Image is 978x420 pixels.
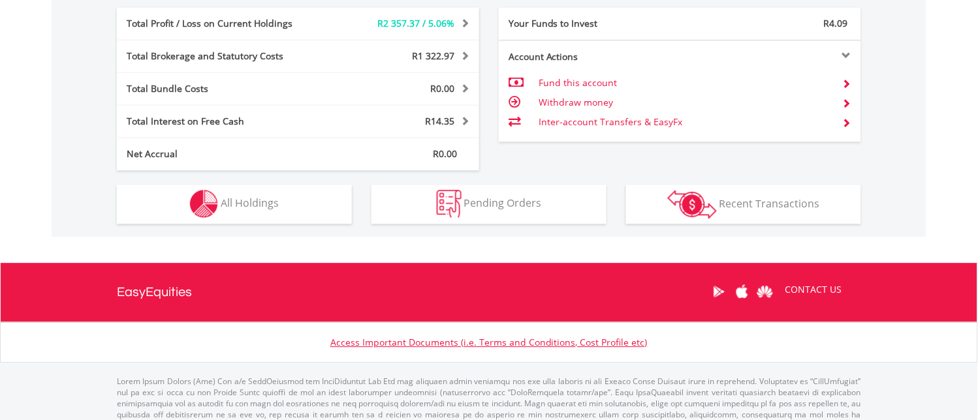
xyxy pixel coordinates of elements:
div: Net Accrual [117,147,328,160]
span: R4.09 [824,17,848,29]
img: pending_instructions-wht.png [437,190,462,218]
span: R0.00 [433,147,457,160]
span: Recent Transactions [719,196,820,210]
span: R2 357.37 / 5.06% [377,17,454,29]
div: Your Funds to Invest [499,17,680,30]
img: transactions-zar-wht.png [668,190,717,218]
a: CONTACT US [776,271,851,308]
button: Recent Transactions [626,185,861,224]
div: Total Profit / Loss on Current Holdings [117,17,328,30]
a: Access Important Documents (i.e. Terms and Conditions, Cost Profile etc) [330,336,648,348]
span: R1 322.97 [412,50,454,62]
span: All Holdings [221,196,279,210]
button: All Holdings [117,185,352,224]
span: Pending Orders [464,196,542,210]
div: Total Interest on Free Cash [117,115,328,128]
img: holdings-wht.png [190,190,218,218]
td: Withdraw money [539,93,832,112]
button: Pending Orders [371,185,607,224]
a: Google Play [708,271,731,312]
div: Total Bundle Costs [117,82,328,95]
a: Huawei [753,271,776,312]
a: EasyEquities [117,263,192,322]
div: Account Actions [499,50,680,63]
span: R0.00 [430,82,454,95]
div: Total Brokerage and Statutory Costs [117,50,328,63]
td: Fund this account [539,73,832,93]
td: Inter-account Transfers & EasyFx [539,112,832,132]
span: R14.35 [425,115,454,127]
a: Apple [731,271,753,312]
